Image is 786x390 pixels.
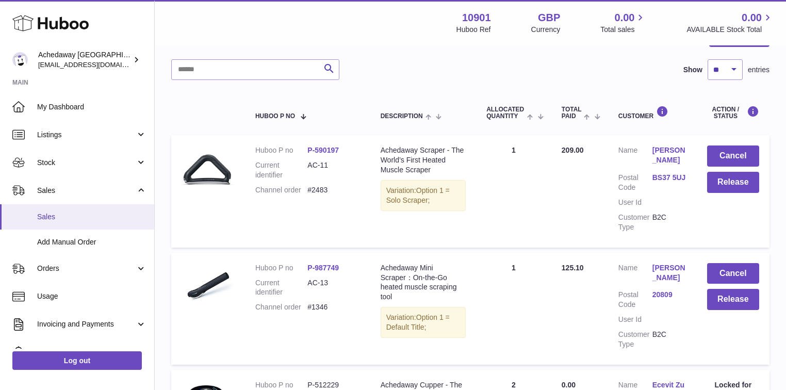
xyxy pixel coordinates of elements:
[255,263,307,273] dt: Huboo P no
[12,351,142,370] a: Log out
[255,185,307,195] dt: Channel order
[562,146,584,154] span: 209.00
[476,253,551,365] td: 1
[12,52,28,68] img: admin@newpb.co.uk
[37,347,146,357] span: Cases
[600,25,646,35] span: Total sales
[600,11,646,35] a: 0.00 Total sales
[707,106,759,120] div: Action / Status
[618,330,652,349] dt: Customer Type
[37,158,136,168] span: Stock
[255,145,307,155] dt: Huboo P no
[618,263,652,285] dt: Name
[307,264,339,272] a: P-987749
[652,330,686,349] dd: B2C
[618,290,652,310] dt: Postal Code
[618,213,652,232] dt: Customer Type
[255,302,307,312] dt: Channel order
[652,145,686,165] a: [PERSON_NAME]
[381,263,466,302] div: Achedaway Mini Scraper：On-the-Go heated muscle scraping tool
[381,113,423,120] span: Description
[486,106,525,120] span: ALLOCATED Quantity
[255,380,307,390] dt: Huboo P no
[37,291,146,301] span: Usage
[618,106,686,120] div: Customer
[381,180,466,211] div: Variation:
[707,289,759,310] button: Release
[707,145,759,167] button: Cancel
[618,145,652,168] dt: Name
[37,186,136,196] span: Sales
[37,130,136,140] span: Listings
[707,172,759,193] button: Release
[307,278,359,298] dd: AC-13
[652,263,686,283] a: [PERSON_NAME]
[307,380,359,390] dd: P-512229
[456,25,491,35] div: Huboo Ref
[38,60,152,69] span: [EMAIL_ADDRESS][DOMAIN_NAME]
[37,212,146,222] span: Sales
[386,313,450,331] span: Option 1 = Default Title;
[707,263,759,284] button: Cancel
[307,146,339,154] a: P-590197
[686,11,774,35] a: 0.00 AVAILABLE Stock Total
[686,25,774,35] span: AVAILABLE Stock Total
[476,135,551,247] td: 1
[742,11,762,25] span: 0.00
[182,263,233,315] img: musclescraper_750x_c42b3404-e4d5-48e3-b3b1-8be745232369.png
[618,315,652,324] dt: User Id
[652,290,686,300] a: 20809
[538,11,560,25] strong: GBP
[255,160,307,180] dt: Current identifier
[38,50,131,70] div: Achedaway [GEOGRAPHIC_DATA]
[748,65,769,75] span: entries
[618,198,652,207] dt: User Id
[615,11,635,25] span: 0.00
[562,381,576,389] span: 0.00
[37,102,146,112] span: My Dashboard
[381,307,466,338] div: Variation:
[37,237,146,247] span: Add Manual Order
[307,302,359,312] dd: #1346
[255,113,295,120] span: Huboo P no
[652,213,686,232] dd: B2C
[307,160,359,180] dd: AC-11
[462,11,491,25] strong: 10901
[255,278,307,298] dt: Current identifier
[182,145,233,197] img: Achedaway-Muscle-Scraper.png
[531,25,561,35] div: Currency
[386,186,450,204] span: Option 1 = Solo Scraper;
[562,106,582,120] span: Total paid
[683,65,702,75] label: Show
[562,264,584,272] span: 125.10
[307,185,359,195] dd: #2483
[381,145,466,175] div: Achedaway Scraper - The World’s First Heated Muscle Scraper
[618,173,652,192] dt: Postal Code
[37,264,136,273] span: Orders
[652,173,686,183] a: BS37 5UJ
[37,319,136,329] span: Invoicing and Payments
